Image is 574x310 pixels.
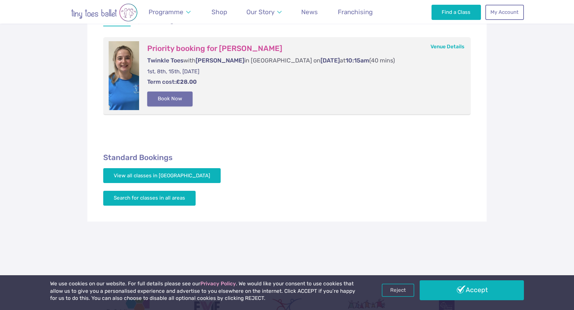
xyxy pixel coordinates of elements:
span: Shop [212,8,227,16]
a: View all classes in [GEOGRAPHIC_DATA] [103,168,221,183]
p: Term cost: [147,78,457,86]
a: Franchising [334,4,376,20]
span: [DATE] [321,57,340,64]
button: Book Now [147,92,193,106]
a: Programme [145,4,194,20]
span: Franchising [338,8,373,16]
a: News [298,4,321,20]
strong: £28.00 [176,78,197,85]
span: News [301,8,318,16]
h3: Priority booking for [PERSON_NAME] [147,44,457,53]
span: [PERSON_NAME] [196,57,244,64]
span: 10:15am [346,57,369,64]
a: Search for classes in all areas [103,191,196,206]
a: Privacy Policy [200,281,236,287]
a: My Account [485,5,524,20]
a: Our Story [243,4,285,20]
a: Reject [382,284,414,296]
a: Shop [208,4,230,20]
p: 1st, 8th, 15th, [DATE] [147,68,457,75]
span: Our Story [246,8,274,16]
a: Accept [420,280,524,300]
span: Programme [149,8,183,16]
p: with in [GEOGRAPHIC_DATA] on at (40 mins) [147,56,457,65]
img: tiny toes ballet [50,3,158,22]
h2: Standard Bookings [103,153,471,162]
p: We use cookies on our website. For full details please see our . We would like your consent to us... [50,280,358,302]
a: Venue Details [430,44,464,50]
a: Find a Class [432,5,481,20]
span: Twinkle Toes [147,57,183,64]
